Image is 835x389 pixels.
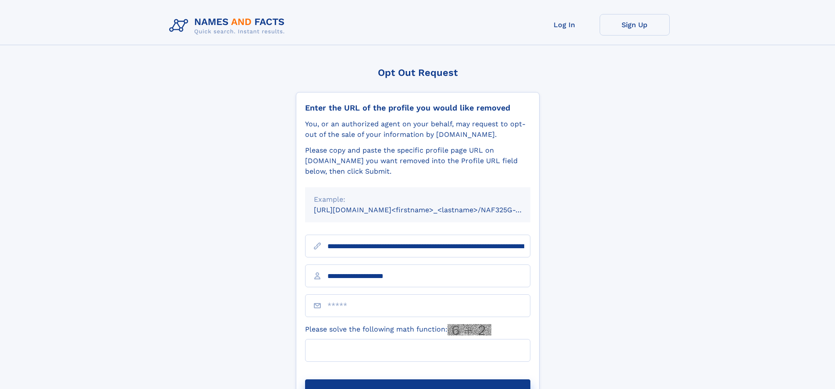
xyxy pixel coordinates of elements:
[305,103,530,113] div: Enter the URL of the profile you would like removed
[305,119,530,140] div: You, or an authorized agent on your behalf, may request to opt-out of the sale of your informatio...
[314,206,547,214] small: [URL][DOMAIN_NAME]<firstname>_<lastname>/NAF325G-xxxxxxxx
[314,194,522,205] div: Example:
[305,324,491,335] label: Please solve the following math function:
[600,14,670,36] a: Sign Up
[529,14,600,36] a: Log In
[296,67,540,78] div: Opt Out Request
[166,14,292,38] img: Logo Names and Facts
[305,145,530,177] div: Please copy and paste the specific profile page URL on [DOMAIN_NAME] you want removed into the Pr...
